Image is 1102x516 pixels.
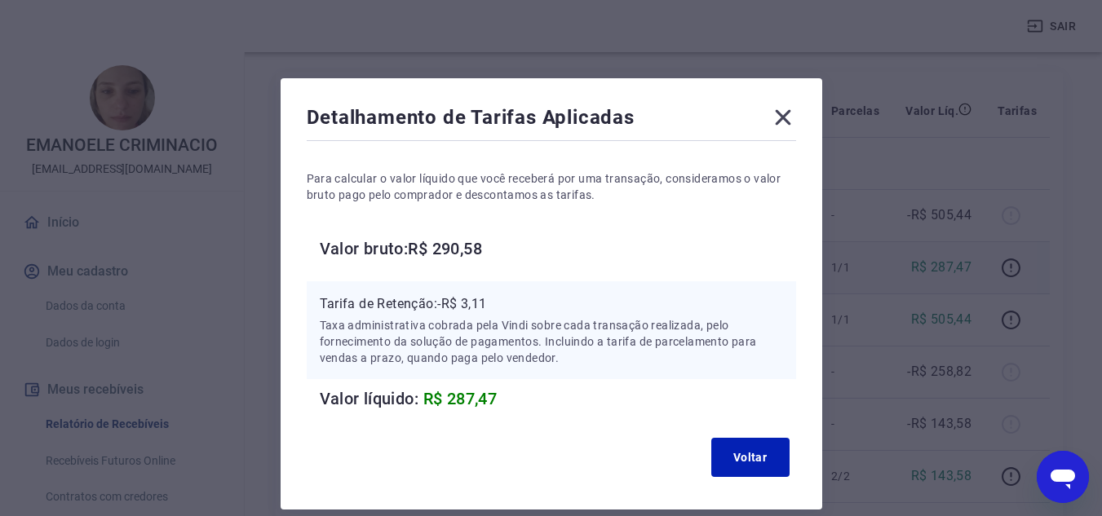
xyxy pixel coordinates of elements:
iframe: Botão para abrir a janela de mensagens [1037,451,1089,503]
h6: Valor líquido: [320,386,796,412]
h6: Valor bruto: R$ 290,58 [320,236,796,262]
p: Taxa administrativa cobrada pela Vindi sobre cada transação realizada, pelo fornecimento da soluç... [320,317,783,366]
p: Tarifa de Retenção: -R$ 3,11 [320,294,783,314]
p: Para calcular o valor líquido que você receberá por uma transação, consideramos o valor bruto pag... [307,170,796,203]
div: Detalhamento de Tarifas Aplicadas [307,104,796,137]
button: Voltar [711,438,790,477]
span: R$ 287,47 [423,389,498,408]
